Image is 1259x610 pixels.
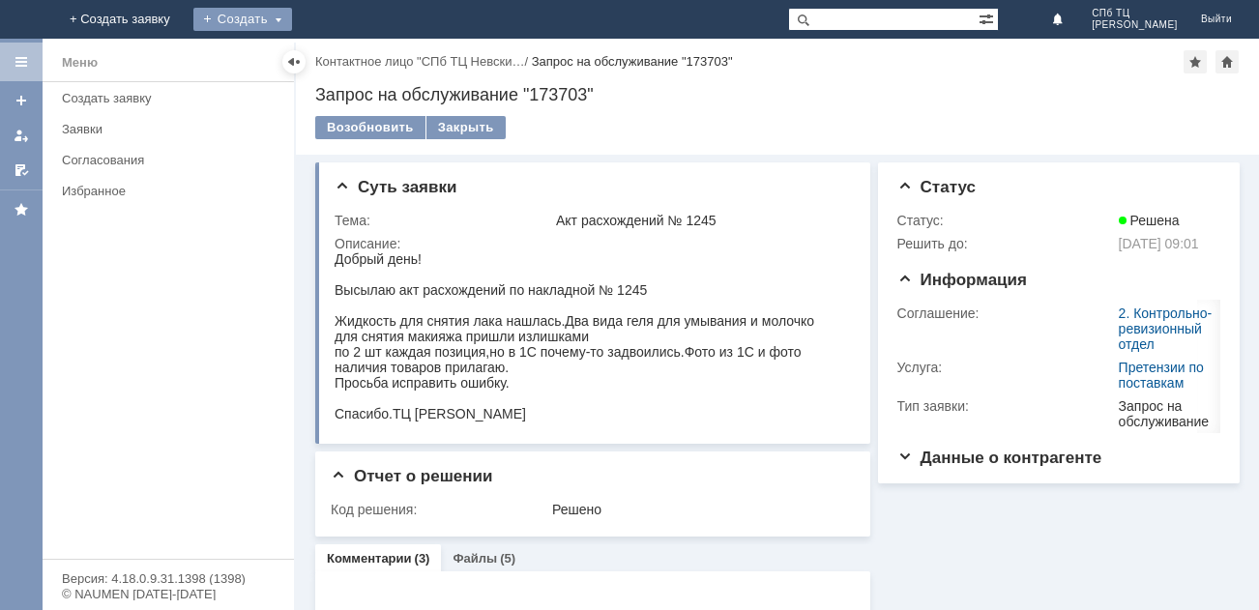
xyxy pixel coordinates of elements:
[897,271,1027,289] span: Информация
[6,155,37,186] a: Мои согласования
[552,502,845,517] div: Решено
[897,449,1102,467] span: Данные о контрагенте
[331,502,548,517] div: Код решения:
[54,114,290,144] a: Заявки
[327,551,412,566] a: Комментарии
[6,120,37,151] a: Мои заявки
[897,178,976,196] span: Статус
[415,551,430,566] div: (3)
[62,91,282,105] div: Создать заявку
[62,122,282,136] div: Заявки
[1119,360,1204,391] a: Претензии по поставкам
[315,54,532,69] div: /
[1119,236,1199,251] span: [DATE] 09:01
[62,153,282,167] div: Согласования
[1119,305,1213,352] a: 2. Контрольно-ревизионный отдел
[335,236,849,251] div: Описание:
[1119,398,1214,429] div: Запрос на обслуживание
[54,83,290,113] a: Создать заявку
[62,51,98,74] div: Меню
[897,305,1115,321] div: Соглашение:
[1184,50,1207,73] div: Добавить в избранное
[54,145,290,175] a: Согласования
[193,8,292,31] div: Создать
[979,9,998,27] span: Расширенный поиск
[282,50,306,73] div: Скрыть меню
[1215,50,1239,73] div: Сделать домашней страницей
[335,213,552,228] div: Тема:
[62,184,261,198] div: Избранное
[6,85,37,116] a: Создать заявку
[315,85,1240,104] div: Запрос на обслуживание "173703"
[897,213,1115,228] div: Статус:
[453,551,497,566] a: Файлы
[315,54,524,69] a: Контактное лицо "СПб ТЦ Невски…
[897,360,1115,375] div: Услуга:
[897,236,1115,251] div: Решить до:
[1092,8,1178,19] span: СПб ТЦ
[500,551,515,566] div: (5)
[897,398,1115,414] div: Тип заявки:
[335,178,456,196] span: Суть заявки
[556,213,845,228] div: Акт расхождений № 1245
[331,467,492,485] span: Отчет о решении
[532,54,733,69] div: Запрос на обслуживание "173703"
[1092,19,1178,31] span: [PERSON_NAME]
[62,572,275,585] div: Версия: 4.18.0.9.31.1398 (1398)
[62,588,275,600] div: © NAUMEN [DATE]-[DATE]
[1119,213,1180,228] span: Решена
